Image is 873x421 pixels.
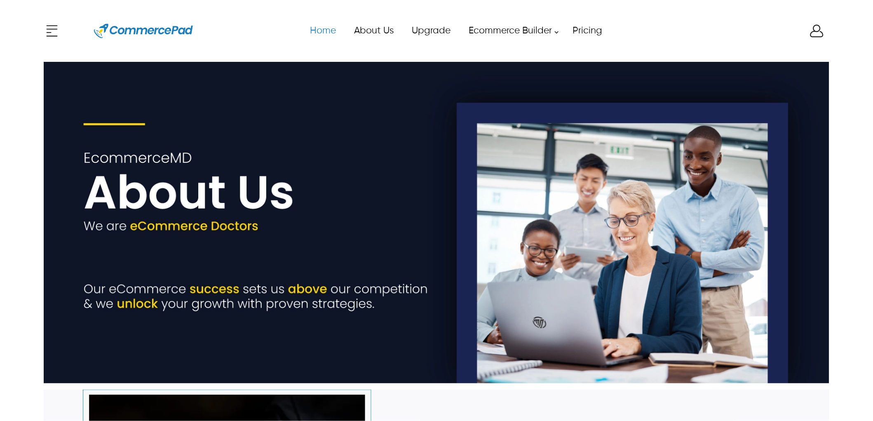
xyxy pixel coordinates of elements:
[81,12,207,49] a: Website Logo for Commerce Pad
[94,12,193,49] img: Website Logo for Commerce Pad
[402,21,459,40] a: Upgrade
[563,21,611,40] a: Pricing
[44,62,829,383] img: ecommercemd-platform-about-us-banner
[300,21,345,40] a: Home
[459,21,563,40] a: Ecommerce Builder
[345,21,402,40] a: About Us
